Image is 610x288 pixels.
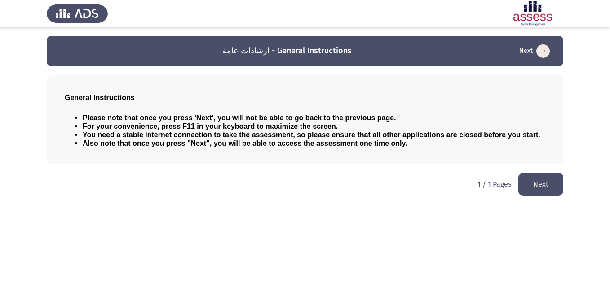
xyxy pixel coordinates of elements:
[83,122,338,130] span: For your convenience, press F11 in your keyboard to maximize the screen.
[518,173,563,196] button: load next page
[65,94,135,101] span: General Instructions
[502,1,563,26] img: Assessment logo of ASSESS Employability - EBI
[83,140,407,147] span: Also note that once you press "Next", you will be able to access the assessment one time only.
[477,180,511,188] p: 1 / 1 Pages
[222,45,352,57] h3: ارشادات عامة - General Instructions
[47,1,108,26] img: Assess Talent Management logo
[517,44,553,58] button: load next page
[83,131,540,139] span: You need a stable internet connection to take the assessment, so please ensure that all other app...
[83,114,396,122] span: Please note that once you press 'Next', you will not be able to go back to the previous page.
